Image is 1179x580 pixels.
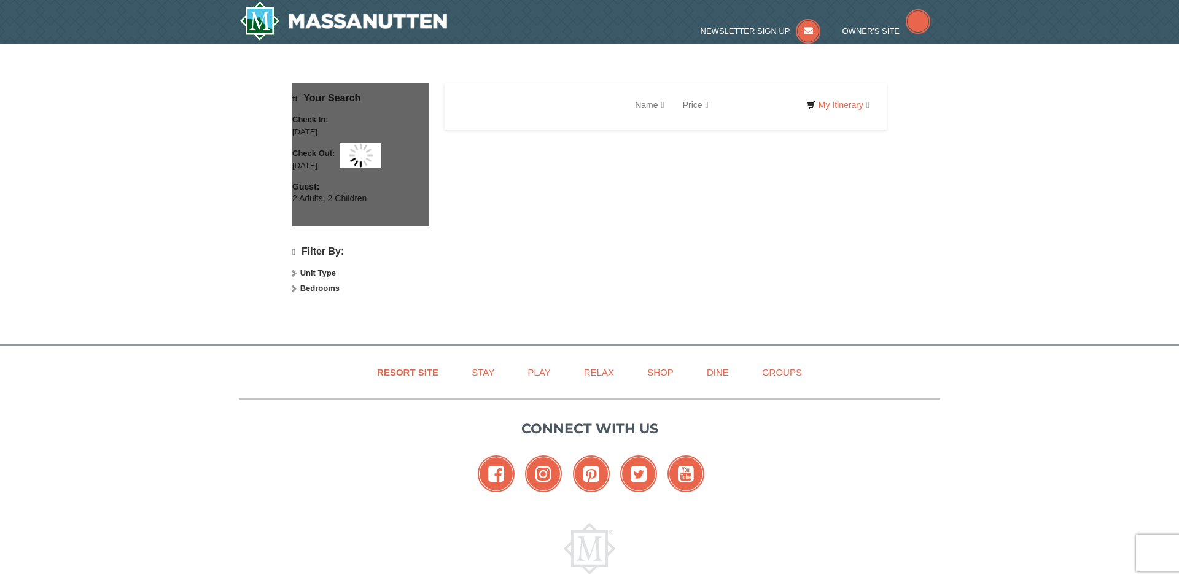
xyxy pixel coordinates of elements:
[626,93,673,117] a: Name
[691,358,744,386] a: Dine
[512,358,566,386] a: Play
[701,26,790,36] span: Newsletter Sign Up
[362,358,454,386] a: Resort Site
[349,143,373,168] img: wait gif
[564,523,615,574] img: Massanutten Resort Logo
[292,246,429,258] h4: Filter By:
[569,358,629,386] a: Relax
[701,26,821,36] a: Newsletter Sign Up
[747,358,817,386] a: Groups
[842,26,900,36] span: Owner's Site
[799,96,877,114] a: My Itinerary
[632,358,689,386] a: Shop
[842,26,931,36] a: Owner's Site
[239,1,447,41] img: Massanutten Resort Logo
[300,284,340,293] strong: Bedrooms
[674,93,718,117] a: Price
[456,358,510,386] a: Stay
[300,268,336,277] strong: Unit Type
[239,1,447,41] a: Massanutten Resort
[239,419,940,439] p: Connect with us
